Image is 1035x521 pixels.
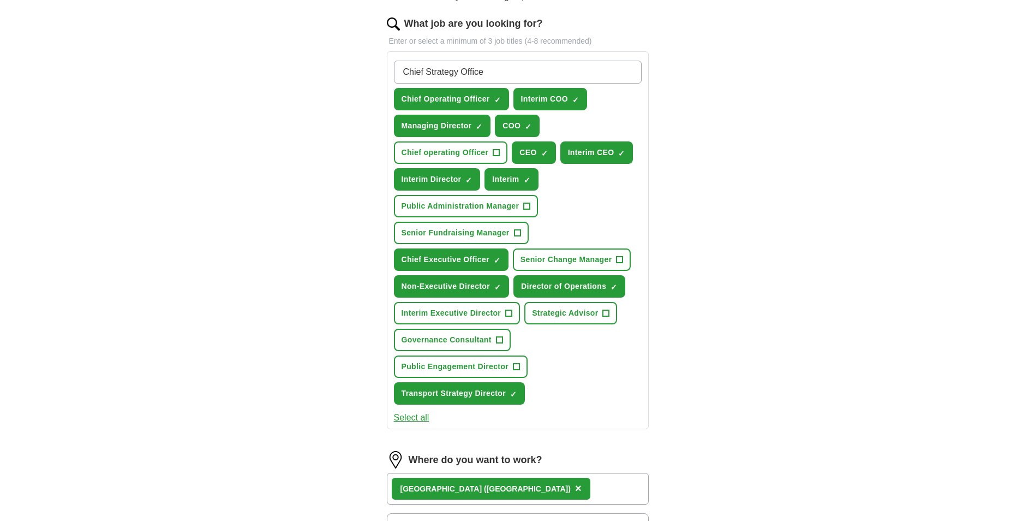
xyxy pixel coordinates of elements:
button: COO✓ [495,115,540,137]
button: Public Engagement Director [394,356,528,378]
button: Governance Consultant [394,329,511,351]
button: × [575,481,582,497]
button: Managing Director✓ [394,115,491,137]
span: COO [502,120,521,132]
span: ✓ [524,176,530,185]
span: Transport Strategy Director [402,388,506,399]
button: CEO✓ [512,141,555,164]
span: Interim [492,174,519,185]
p: Enter or select a minimum of 3 job titles (4-8 recommended) [387,35,649,47]
span: Chief Operating Officer [402,93,490,105]
span: ✓ [494,283,501,292]
span: ✓ [541,149,548,158]
span: Chief operating Officer [402,147,489,158]
button: Select all [394,411,429,424]
span: Strategic Advisor [532,307,598,319]
button: Interim Director✓ [394,168,481,191]
button: Transport Strategy Director✓ [394,382,525,405]
span: Public Administration Manager [402,200,519,212]
span: Governance Consultant [402,334,492,346]
span: Senior Fundraising Manager [402,227,510,239]
span: ([GEOGRAPHIC_DATA]) [484,484,571,493]
span: Interim COO [521,93,568,105]
span: ✓ [525,122,531,131]
button: Chief Operating Officer✓ [394,88,509,110]
button: Senior Fundraising Manager [394,222,529,244]
span: Interim Executive Director [402,307,501,319]
span: ✓ [494,96,501,104]
button: Interim Executive Director [394,302,521,324]
span: × [575,482,582,494]
span: ✓ [476,122,482,131]
span: ✓ [611,283,617,292]
span: Chief Executive Officer [402,254,489,265]
button: Public Administration Manager [394,195,539,217]
button: Chief Executive Officer✓ [394,248,508,271]
span: Director of Operations [521,281,606,292]
span: CEO [519,147,536,158]
button: Interim✓ [484,168,538,191]
span: ✓ [618,149,625,158]
label: Where do you want to work? [409,453,542,467]
button: Interim CEO✓ [560,141,633,164]
strong: [GEOGRAPHIC_DATA] [400,484,482,493]
button: Non-Executive Director✓ [394,275,510,298]
span: ✓ [572,96,579,104]
span: ✓ [465,176,472,185]
label: What job are you looking for? [404,16,543,31]
span: Public Engagement Director [402,361,509,372]
span: ✓ [510,390,517,399]
button: Interim COO✓ [513,88,587,110]
span: Managing Director [402,120,472,132]
input: Type a job title and press enter [394,61,642,84]
span: Interim Director [402,174,462,185]
button: Director of Operations✓ [513,275,625,298]
button: Chief operating Officer [394,141,508,164]
span: Senior Change Manager [521,254,612,265]
span: Interim CEO [568,147,614,158]
span: Non-Executive Director [402,281,490,292]
img: location.png [387,451,404,469]
button: Senior Change Manager [513,248,631,271]
img: search.png [387,17,400,31]
span: ✓ [494,256,500,265]
button: Strategic Advisor [524,302,617,324]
